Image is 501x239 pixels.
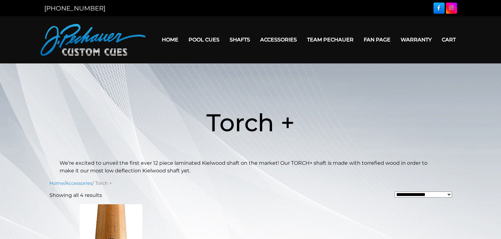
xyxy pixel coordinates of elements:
[49,180,452,187] nav: Breadcrumb
[437,32,461,48] a: Cart
[49,192,102,199] p: Showing all 4 results
[302,32,359,48] a: Team Pechauer
[359,32,396,48] a: Fan Page
[65,180,92,186] a: Accessories
[225,32,255,48] a: Shafts
[206,108,295,137] span: Torch +
[255,32,302,48] a: Accessories
[44,4,105,12] a: [PHONE_NUMBER]
[60,159,442,175] p: We’re excited to unveil the first ever 12 piece laminated Kielwood shaft on the market! Our TORCH...
[396,32,437,48] a: Warranty
[183,32,225,48] a: Pool Cues
[40,24,146,56] img: Pechauer Custom Cues
[49,180,64,186] a: Home
[395,192,452,198] select: Shop order
[157,32,183,48] a: Home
